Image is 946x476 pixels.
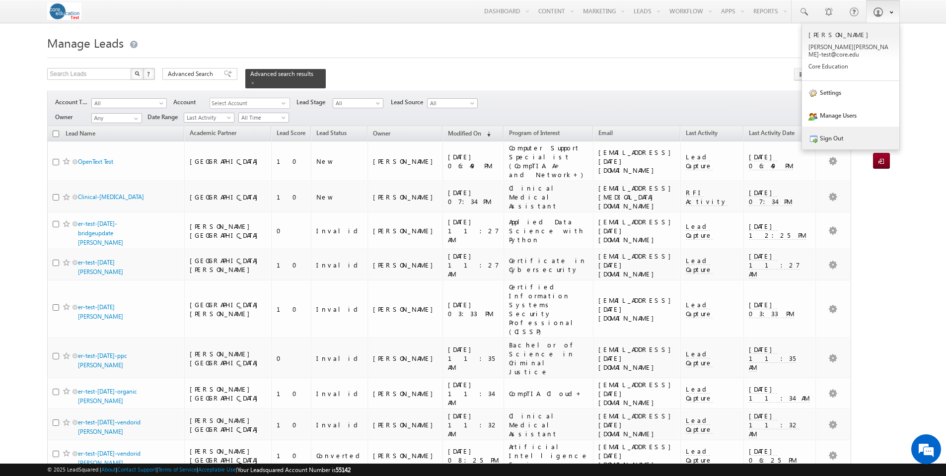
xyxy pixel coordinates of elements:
a: Settings [802,81,899,104]
span: Owner [55,113,91,122]
a: Last Activity Date [744,128,800,140]
div: [EMAIL_ADDRESS][MEDICAL_DATA][DOMAIN_NAME] [598,184,676,210]
span: All Time [239,113,286,122]
div: Invalid [316,305,364,314]
a: All [427,98,478,108]
a: All [91,98,167,108]
div: 10 [277,261,306,270]
a: Terms of Service [158,466,197,473]
a: Acceptable Use [198,466,236,473]
a: er-test-[DATE] [PERSON_NAME] [78,259,123,275]
a: Clinical-[MEDICAL_DATA] [78,193,144,201]
span: Modified On [448,130,481,137]
span: Owner [373,130,390,137]
span: [DATE] 11:32 AM [749,411,800,438]
p: [PERSON_NAME] [PERSON_NAME] -test @core .edu [808,43,893,58]
div: [PERSON_NAME] [373,305,438,314]
span: Lead Score [277,129,305,136]
span: Lead Capture [686,152,713,170]
div: [PERSON_NAME] [373,226,438,235]
a: About [101,466,116,473]
span: [DATE] 11:35 AM [749,345,796,372]
div: 10 [277,193,306,202]
div: [DATE] 03:33 PM [448,300,499,318]
span: Your Leadsquared Account Number is [237,466,351,474]
div: 10 [277,451,306,460]
span: Lead Source [391,98,427,107]
div: New [316,157,364,166]
span: All [92,99,160,108]
div: [DATE] 07:34 PM [448,188,499,206]
div: [DATE] 11:27 AM [448,252,499,278]
div: [GEOGRAPHIC_DATA] [190,193,267,202]
div: 10 [277,389,306,398]
div: [PERSON_NAME] [373,354,438,363]
div: [EMAIL_ADDRESS][DATE][DOMAIN_NAME] [598,148,676,175]
div: [PERSON_NAME] [373,157,438,166]
input: Type to Search [91,113,142,123]
div: 0 [277,354,306,363]
div: CompTIA Cloud+ [509,389,588,398]
span: Lead Capture [686,447,713,465]
span: Lead Capture [686,300,713,318]
span: Program of Interest [509,129,560,136]
a: er-test-[DATE]-bridgeupdate [PERSON_NAME] [78,220,123,246]
a: Lead Status [311,128,352,140]
img: Search [135,71,140,76]
button: ? [143,68,155,80]
span: © 2025 LeadSquared | | | | | [47,465,351,475]
a: OpenText Test [78,158,113,165]
a: Sign Out [802,127,899,149]
a: Program of Interest [504,128,565,140]
span: Advanced search results [250,70,313,77]
a: Manage Users [802,104,899,127]
p: Core Educa tion [808,63,893,70]
div: 10 [277,420,306,429]
p: [PERSON_NAME] [808,30,893,39]
span: All [333,99,380,108]
span: [DATE] 03:33 PM [749,300,794,318]
div: [DATE] 08:25 PM [448,447,499,465]
span: Account [173,98,210,107]
span: select [282,101,290,105]
div: [PERSON_NAME][GEOGRAPHIC_DATA] [190,416,267,434]
div: Applied Data Science with Python [509,217,588,244]
a: er-test-[DATE]-ppc [PERSON_NAME] [78,352,127,369]
a: All [333,98,383,108]
button: Actions [794,68,851,80]
div: [PERSON_NAME][GEOGRAPHIC_DATA] [190,385,267,403]
span: [DATE] 07:34 PM [749,188,792,206]
span: Last Activity [184,113,231,122]
span: ? [147,69,151,78]
a: Lead Name [61,128,100,141]
div: [PERSON_NAME] [373,261,438,270]
span: Manage Leads [47,35,124,51]
span: Select Account [210,98,282,109]
div: [EMAIL_ADDRESS][DATE][DOMAIN_NAME] [598,442,676,469]
div: [DATE] 11:27 AM [448,217,499,244]
div: [PERSON_NAME] [373,451,438,460]
span: [DATE] 12:25 PM [749,222,806,240]
span: [DATE] 06:49 PM [749,152,793,170]
span: Lead Capture [686,349,713,367]
div: Invalid [316,226,364,235]
input: Check all records [53,131,59,137]
a: Last Activity [681,128,723,140]
div: [EMAIL_ADDRESS][DATE][DOMAIN_NAME] [598,217,676,244]
div: [PERSON_NAME] [373,193,438,202]
div: Bachelor of Science in Criminal Justice [509,340,588,376]
a: Last Activity [184,113,234,123]
div: [PERSON_NAME] [373,420,438,429]
a: All Time [238,113,289,123]
div: Invalid [316,261,364,270]
span: Advanced Search [168,69,216,78]
div: Computer Support Specialist (CompTIA A+ and Network+) [509,143,588,179]
div: [EMAIL_ADDRESS][DATE][DOMAIN_NAME] [598,252,676,278]
a: Academic Partner [185,128,241,140]
div: [PERSON_NAME][GEOGRAPHIC_DATA] [190,222,267,240]
div: 0 [277,226,306,235]
div: [DATE] 11:34 AM [448,380,499,407]
span: Lead Stage [296,98,333,107]
span: Lead Capture [686,222,713,240]
div: Clinical Medical Assistant [509,184,588,210]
